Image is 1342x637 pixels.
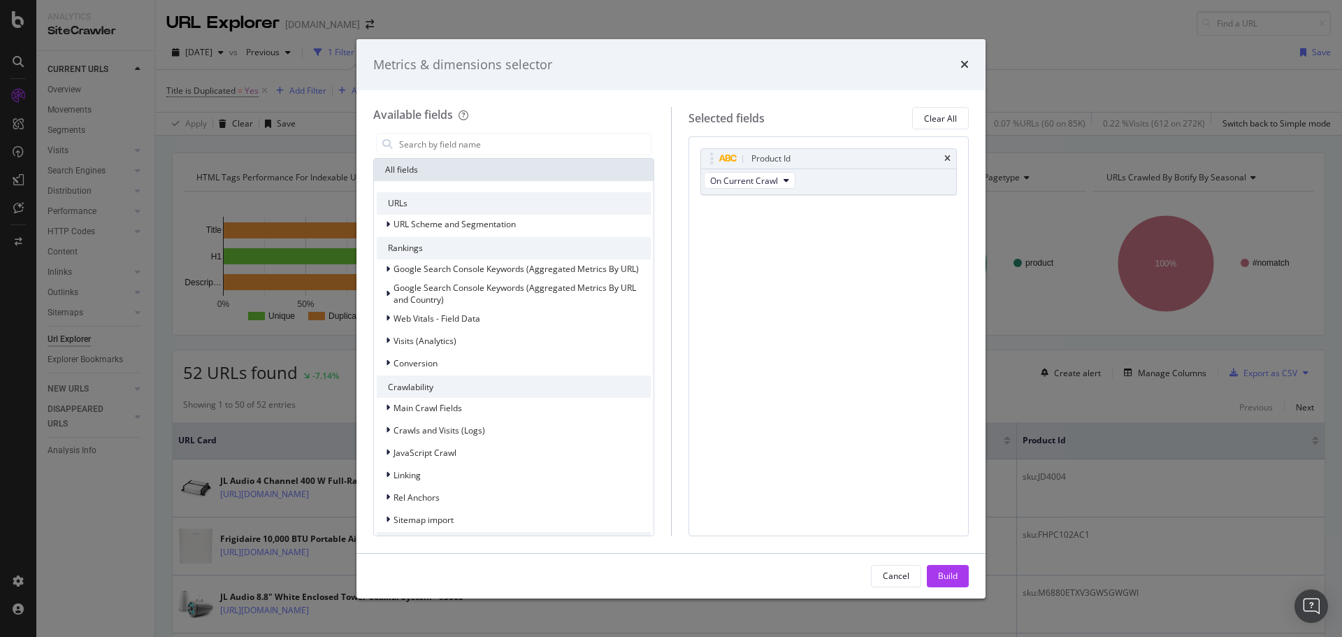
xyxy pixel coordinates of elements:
div: Rankings [377,237,651,259]
div: Selected fields [688,110,765,127]
button: On Current Crawl [704,172,795,189]
button: Build [927,565,969,587]
span: Main Crawl Fields [394,402,462,414]
div: times [960,56,969,74]
span: JavaScript Crawl [394,447,456,459]
span: URL Scheme and Segmentation [394,218,516,230]
div: times [944,155,951,163]
div: Product Id [751,152,791,166]
span: On Current Crawl [710,175,778,187]
span: Google Search Console Keywords (Aggregated Metrics By URL and Country) [394,282,636,306]
span: Crawls and Visits (Logs) [394,424,485,436]
span: Conversion [394,357,438,369]
button: Clear All [912,107,969,129]
div: Product IdtimesOn Current Crawl [700,148,958,195]
div: Open Intercom Messenger [1294,589,1328,623]
input: Search by field name [398,134,651,155]
button: Cancel [871,565,921,587]
span: Rel Anchors [394,492,440,503]
div: Available fields [373,107,453,122]
div: Crawlability [377,375,651,398]
div: URLs [377,192,651,215]
span: Google Search Console Keywords (Aggregated Metrics By URL) [394,263,639,275]
div: Content [377,532,651,554]
div: Clear All [924,113,957,124]
span: Linking [394,469,421,481]
span: Visits (Analytics) [394,335,456,347]
div: All fields [374,159,654,181]
div: Build [938,570,958,582]
span: Web Vitals - Field Data [394,313,480,324]
span: Sitemap import [394,514,454,526]
div: Cancel [883,570,909,582]
div: Metrics & dimensions selector [373,56,552,74]
div: modal [356,39,986,599]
